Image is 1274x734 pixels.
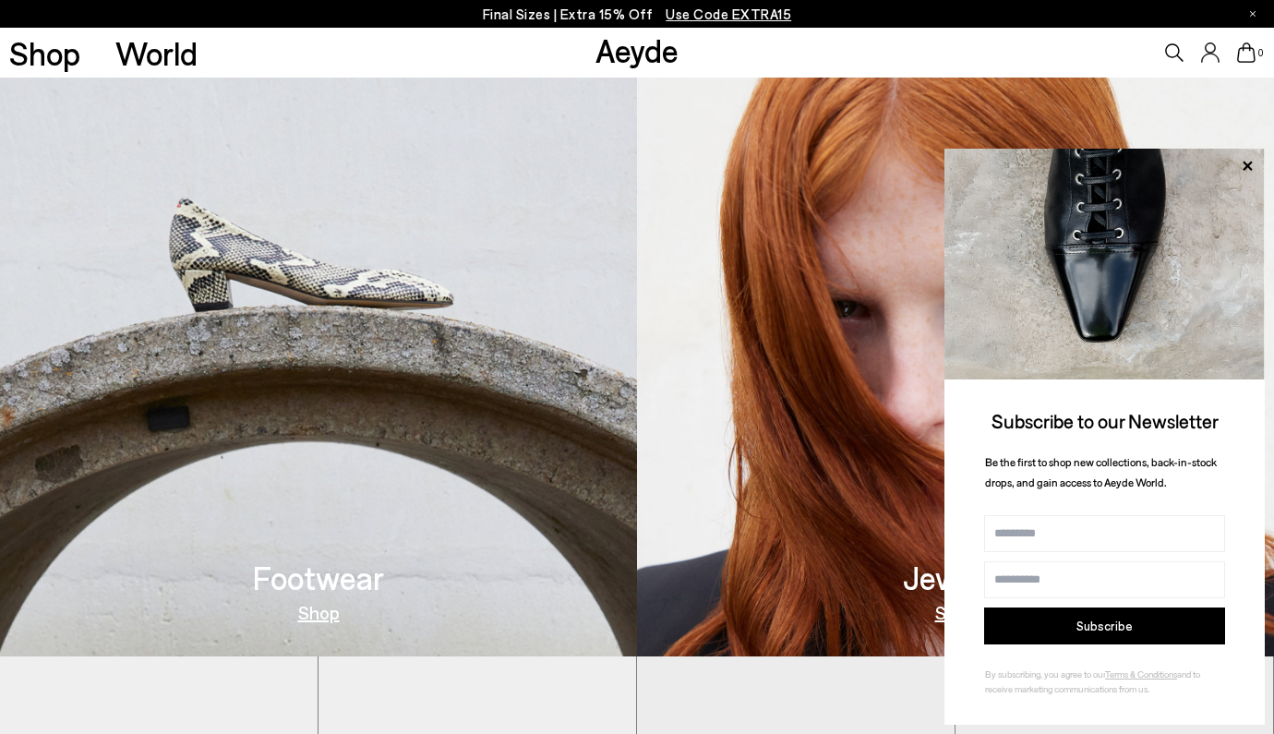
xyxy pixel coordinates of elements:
a: Aeyde [595,30,679,69]
h3: Footwear [253,561,384,594]
a: Shop [935,603,977,621]
a: Shop [9,37,80,69]
span: Navigate to /collections/ss25-final-sizes [666,6,791,22]
a: World [115,37,198,69]
p: Final Sizes | Extra 15% Off [483,3,792,26]
span: Subscribe to our Newsletter [992,409,1219,432]
span: Be the first to shop new collections, back-in-stock drops, and gain access to Aeyde World. [985,455,1217,489]
button: Subscribe [984,608,1225,644]
span: By subscribing, you agree to our [985,668,1105,680]
a: Shop [298,603,340,621]
a: Terms & Conditions [1105,668,1177,680]
a: 0 [1237,42,1256,63]
span: 0 [1256,48,1265,58]
img: ca3f721fb6ff708a270709c41d776025.jpg [944,149,1265,379]
h3: Jewelry [903,561,1008,594]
